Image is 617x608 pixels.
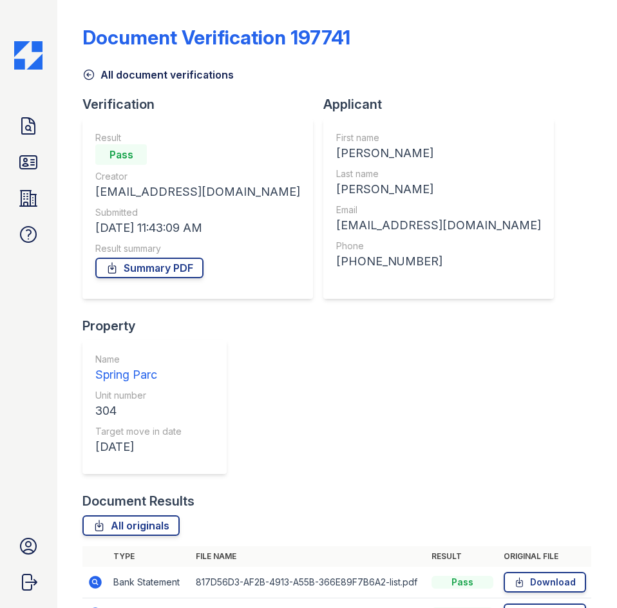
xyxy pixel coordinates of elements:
th: Original file [498,546,591,567]
div: Last name [336,167,541,180]
div: Document Verification 197741 [82,26,350,49]
div: Verification [82,95,323,113]
div: [PERSON_NAME] [336,180,541,198]
div: First name [336,131,541,144]
div: Email [336,204,541,216]
div: 304 [95,402,182,420]
div: Phone [336,240,541,252]
img: CE_Icon_Blue-c292c112584629df590d857e76928e9f676e5b41ef8f769ba2f05ee15b207248.png [14,41,43,70]
div: Spring Parc [95,366,182,384]
div: Result summary [95,242,300,255]
div: Pass [432,576,493,589]
a: Summary PDF [95,258,204,278]
div: Applicant [323,95,564,113]
div: [PHONE_NUMBER] [336,252,541,271]
a: All originals [82,515,180,536]
div: Submitted [95,206,300,219]
iframe: chat widget [563,556,604,595]
div: [DATE] [95,438,182,456]
div: Document Results [82,492,195,510]
a: Download [504,572,586,593]
th: File name [191,546,426,567]
div: Unit number [95,389,182,402]
div: Result [95,131,300,144]
td: 817D56D3-AF2B-4913-A55B-366E89F7B6A2-list.pdf [191,567,426,598]
a: All document verifications [82,67,234,82]
div: Pass [95,144,147,165]
div: Creator [95,170,300,183]
div: [PERSON_NAME] [336,144,541,162]
td: Bank Statement [108,567,191,598]
div: Target move in date [95,425,182,438]
th: Type [108,546,191,567]
a: Name Spring Parc [95,353,182,384]
div: Property [82,317,237,335]
div: [DATE] 11:43:09 AM [95,219,300,237]
div: [EMAIL_ADDRESS][DOMAIN_NAME] [95,183,300,201]
th: Result [426,546,498,567]
div: Name [95,353,182,366]
div: [EMAIL_ADDRESS][DOMAIN_NAME] [336,216,541,234]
